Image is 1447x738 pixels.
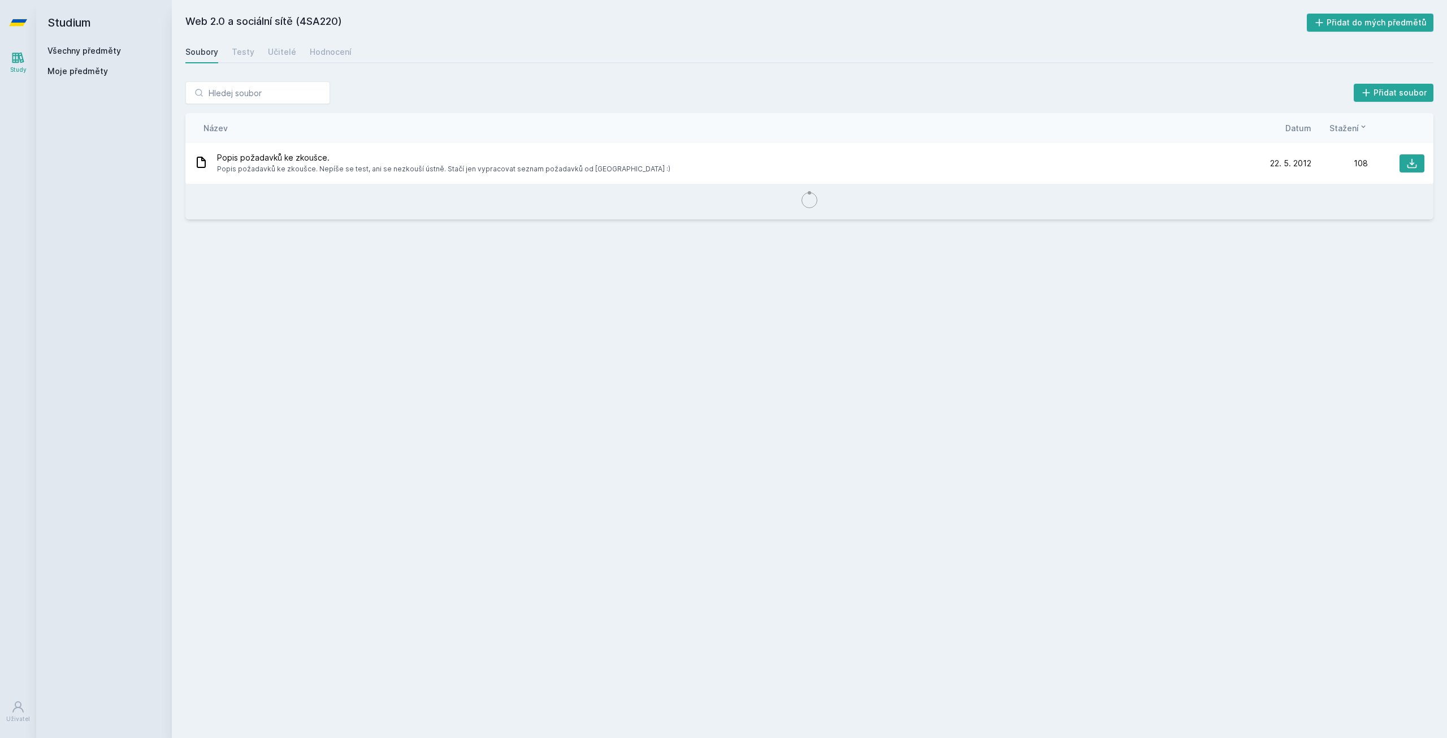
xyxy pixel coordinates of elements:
a: Uživatel [2,694,34,729]
div: Testy [232,46,254,58]
span: Popis požadavků ke zkoušce. [217,152,670,163]
span: Moje předměty [47,66,108,77]
a: Hodnocení [310,41,352,63]
span: 22. 5. 2012 [1270,158,1311,169]
button: Datum [1285,122,1311,134]
div: Učitelé [268,46,296,58]
div: Hodnocení [310,46,352,58]
h2: Web 2.0 a sociální sítě (4SA220) [185,14,1307,32]
div: Uživatel [6,715,30,723]
button: Přidat do mých předmětů [1307,14,1434,32]
div: 108 [1311,158,1368,169]
span: Popis požadavků ke zkoušce. Nepíše se test, ani se nezkouší ústně. Stačí jen vypracovat seznam po... [217,163,670,175]
a: Study [2,45,34,80]
a: Testy [232,41,254,63]
a: Všechny předměty [47,46,121,55]
div: Study [10,66,27,74]
span: Stažení [1329,122,1359,134]
a: Učitelé [268,41,296,63]
a: Soubory [185,41,218,63]
button: Stažení [1329,122,1368,134]
input: Hledej soubor [185,81,330,104]
button: Název [203,122,228,134]
div: Soubory [185,46,218,58]
button: Přidat soubor [1354,84,1434,102]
